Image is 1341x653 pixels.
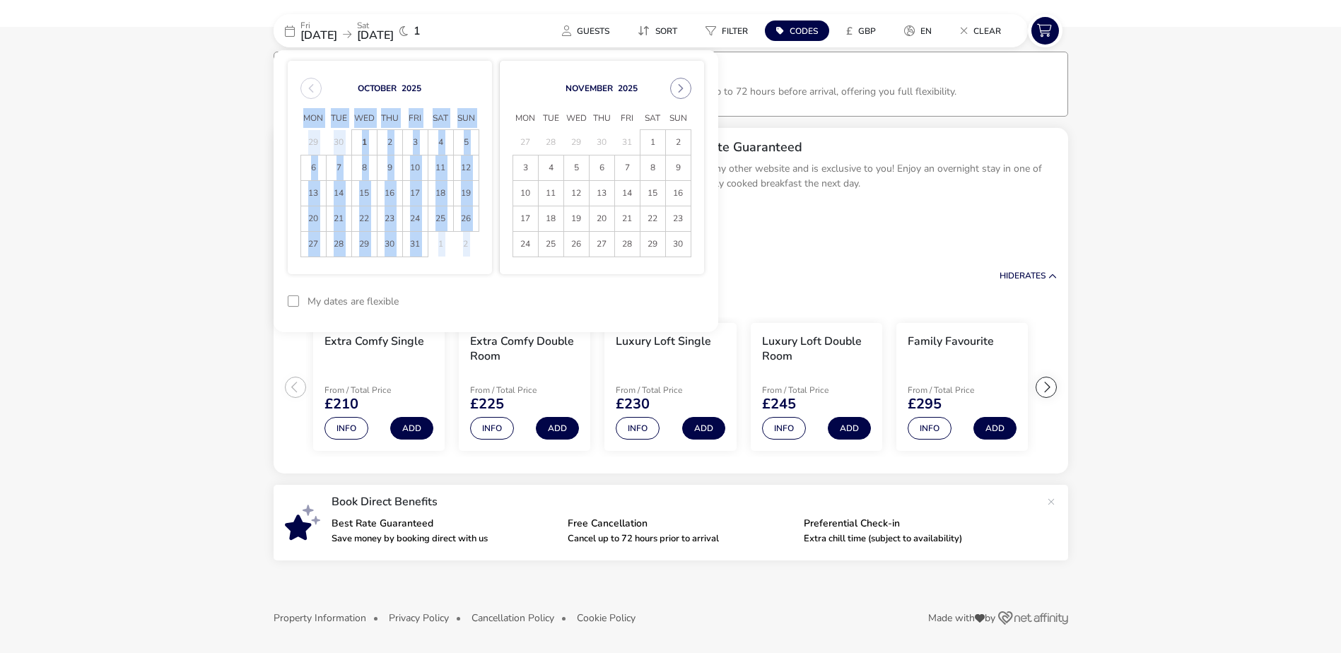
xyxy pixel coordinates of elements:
span: 4 [428,130,453,155]
i: £ [846,24,853,38]
td: 2 [453,232,479,257]
span: Wed [351,108,377,129]
span: Tue [538,108,563,129]
span: Clear [973,25,1001,37]
span: 1 [352,130,377,155]
span: 20 [301,206,326,231]
td: 20 [300,206,326,232]
td: 15 [351,181,377,206]
td: 29 [351,232,377,257]
span: £210 [324,397,358,411]
td: 11 [538,181,563,206]
span: 12 [564,181,589,206]
span: Wed [563,108,589,129]
td: 18 [538,206,563,232]
td: 4 [428,130,453,155]
td: 30 [589,130,614,155]
td: 3 [513,155,538,181]
span: 19 [454,181,479,206]
td: 20 [589,206,614,232]
span: 6 [590,155,614,180]
p: From / Total Price [908,386,1008,394]
td: 16 [377,181,402,206]
button: Cancellation Policy [472,613,554,623]
td: 19 [453,181,479,206]
span: 26 [454,206,479,231]
label: My dates are flexible [308,297,399,307]
td: 29 [563,130,589,155]
span: 12 [454,155,479,180]
span: Codes [790,25,818,37]
td: 1 [351,130,377,155]
span: 29 [352,232,377,257]
td: 2 [377,130,402,155]
span: 25 [428,206,453,231]
span: Sat [428,108,453,129]
td: 7 [326,155,351,181]
span: 9 [666,155,691,180]
td: 29 [300,130,326,155]
span: 31 [403,232,428,257]
span: 21 [615,206,640,231]
swiper-slide: 1 / 7 [306,317,452,457]
span: 26 [564,232,589,257]
span: Sat [640,108,665,129]
h3: Luxury Loft Single [616,334,711,349]
span: Tue [326,108,351,129]
span: Thu [377,108,402,129]
p: Best Rate Guaranteed [332,519,556,529]
span: 1 [414,25,421,37]
span: 17 [403,181,428,206]
button: £GBP [835,20,887,41]
span: Made with by [928,613,995,623]
button: Choose Year [618,83,638,94]
button: Info [470,417,514,440]
span: 29 [640,232,665,257]
span: 11 [428,155,453,180]
span: £225 [470,397,504,411]
td: 22 [351,206,377,232]
td: 24 [402,206,428,232]
naf-pibe-menu-bar-item: Codes [765,20,835,41]
button: Add [828,417,871,440]
button: Info [324,417,368,440]
td: 18 [428,181,453,206]
td: 14 [326,181,351,206]
span: 14 [615,181,640,206]
swiper-slide: 3 / 7 [597,317,743,457]
h2: Best Available B&B Rate Guaranteed [582,139,1057,155]
span: 23 [666,206,691,231]
td: 21 [614,206,640,232]
naf-pibe-menu-bar-item: en [893,20,949,41]
td: 1 [640,130,665,155]
span: Filter [722,25,748,37]
p: From / Total Price [470,386,570,394]
swiper-slide: 6 / 7 [1035,317,1181,457]
span: 30 [666,232,691,257]
p: From / Total Price [762,386,862,394]
p: Save money by booking direct with us [332,534,556,543]
span: 28 [615,232,640,257]
button: Next Month [670,78,691,99]
span: Hide [1000,270,1019,281]
span: 19 [564,206,589,231]
button: Add [682,417,725,440]
naf-pibe-menu-bar-item: Filter [694,20,765,41]
button: Add [536,417,579,440]
span: 9 [377,155,402,180]
td: 28 [326,232,351,257]
td: 30 [377,232,402,257]
td: 9 [377,155,402,181]
td: 12 [453,155,479,181]
span: 16 [666,181,691,206]
p: Free Cancellation [568,519,792,529]
span: Fri [402,108,428,129]
swiper-slide: 5 / 7 [889,317,1035,457]
span: 20 [590,206,614,231]
span: 23 [377,206,402,231]
td: 31 [402,232,428,257]
td: 25 [428,206,453,232]
button: en [893,20,943,41]
h3: Extra Comfy Single [324,334,424,349]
